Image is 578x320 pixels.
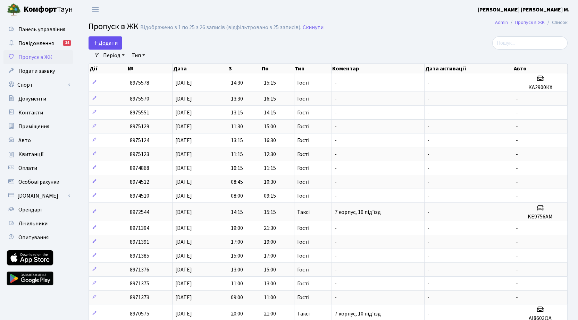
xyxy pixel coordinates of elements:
[425,64,513,73] th: Дата активації
[485,15,578,30] nav: breadcrumb
[129,50,148,61] a: Тип
[175,208,192,216] span: [DATE]
[175,178,192,186] span: [DATE]
[335,294,337,301] span: -
[231,192,243,200] span: 08:00
[516,109,518,116] span: -
[264,280,276,287] span: 13:00
[335,178,337,186] span: -
[3,161,73,175] a: Оплати
[264,79,276,87] span: 15:15
[297,225,309,231] span: Гості
[231,266,243,274] span: 13:00
[335,109,337,116] span: -
[3,23,73,36] a: Панель управління
[516,192,518,200] span: -
[175,192,192,200] span: [DATE]
[130,178,149,186] span: 8974512
[264,238,276,246] span: 19:00
[427,95,429,103] span: -
[335,224,337,232] span: -
[332,64,424,73] th: Коментар
[3,120,73,133] a: Приміщення
[297,110,309,115] span: Гості
[130,294,149,301] span: 8971373
[264,95,276,103] span: 16:15
[264,164,276,172] span: 11:15
[427,238,429,246] span: -
[297,193,309,199] span: Гості
[513,64,568,73] th: Авто
[516,164,518,172] span: -
[264,109,276,116] span: 14:15
[545,19,568,26] li: Список
[427,137,429,144] span: -
[18,123,49,130] span: Приміщення
[335,310,381,318] span: 7 корпус, 10 під'їзд
[231,310,243,318] span: 20:00
[18,206,42,214] span: Орендарі
[427,224,429,232] span: -
[335,192,337,200] span: -
[231,137,243,144] span: 13:15
[130,192,149,200] span: 8974510
[130,95,149,103] span: 8975570
[478,6,570,14] a: [PERSON_NAME] [PERSON_NAME] М.
[264,266,276,274] span: 15:00
[427,164,429,172] span: -
[297,179,309,185] span: Гості
[175,252,192,260] span: [DATE]
[297,138,309,143] span: Гості
[3,78,73,92] a: Спорт
[335,150,337,158] span: -
[18,164,37,172] span: Оплати
[261,64,294,73] th: По
[231,164,243,172] span: 10:15
[3,92,73,106] a: Документи
[427,123,429,130] span: -
[175,109,192,116] span: [DATE]
[24,4,57,15] b: Комфорт
[175,224,192,232] span: [DATE]
[297,96,309,102] span: Гості
[427,208,429,216] span: -
[335,137,337,144] span: -
[495,19,508,26] a: Admin
[427,266,429,274] span: -
[231,208,243,216] span: 14:15
[93,39,118,47] span: Додати
[130,109,149,116] span: 8975551
[228,64,261,73] th: З
[516,137,518,144] span: -
[516,252,518,260] span: -
[516,84,564,91] h5: КА2900КХ
[264,123,276,130] span: 15:00
[130,123,149,130] span: 8975129
[516,95,518,103] span: -
[231,109,243,116] span: 13:15
[175,164,192,172] span: [DATE]
[87,4,104,15] button: Переключити навігацію
[297,267,309,273] span: Гості
[231,79,243,87] span: 14:30
[130,150,149,158] span: 8975123
[18,40,54,47] span: Повідомлення
[516,224,518,232] span: -
[264,150,276,158] span: 12:30
[231,238,243,246] span: 17:00
[89,36,122,50] a: Додати
[303,24,324,31] a: Скинути
[127,64,173,73] th: №
[175,95,192,103] span: [DATE]
[297,209,310,215] span: Таксі
[231,178,243,186] span: 08:45
[264,294,276,301] span: 11:00
[515,19,545,26] a: Пропуск в ЖК
[516,294,518,301] span: -
[18,220,48,227] span: Лічильники
[130,310,149,318] span: 8970575
[264,137,276,144] span: 16:30
[294,64,332,73] th: Тип
[175,137,192,144] span: [DATE]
